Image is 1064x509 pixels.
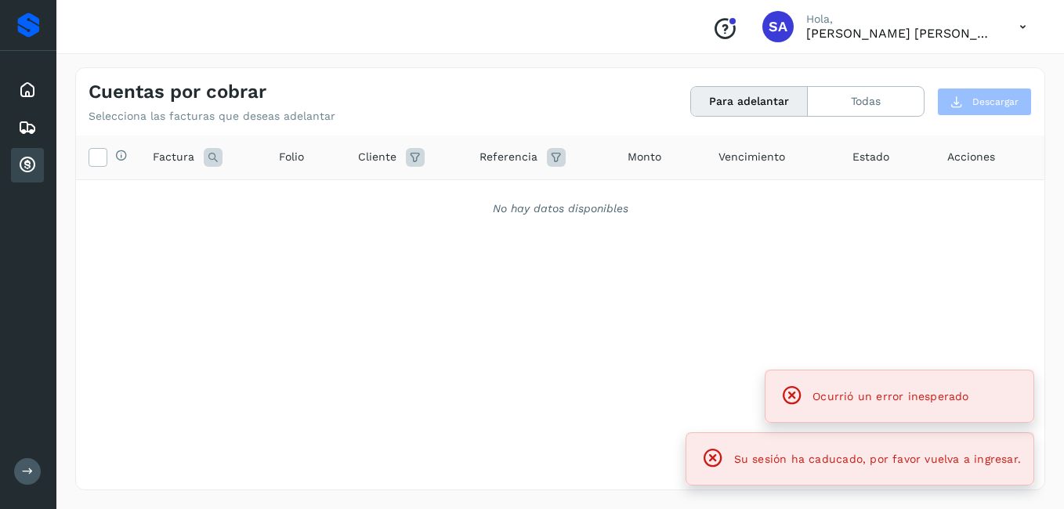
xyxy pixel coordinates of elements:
[11,110,44,145] div: Embarques
[89,81,266,103] h4: Cuentas por cobrar
[358,149,396,165] span: Cliente
[11,148,44,182] div: Cuentas por cobrar
[812,390,968,403] span: Ocurrió un error inesperado
[480,149,537,165] span: Referencia
[718,149,785,165] span: Vencimiento
[11,73,44,107] div: Inicio
[734,453,1021,465] span: Su sesión ha caducado, por favor vuelva a ingresar.
[279,149,304,165] span: Folio
[691,87,808,116] button: Para adelantar
[852,149,889,165] span: Estado
[96,200,1024,217] div: No hay datos disponibles
[89,110,335,123] p: Selecciona las facturas que deseas adelantar
[153,149,194,165] span: Factura
[806,26,994,41] p: Saul Armando Palacios Martinez
[937,88,1032,116] button: Descargar
[808,87,924,116] button: Todas
[806,13,994,26] p: Hola,
[947,149,995,165] span: Acciones
[972,95,1019,109] span: Descargar
[628,149,661,165] span: Monto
